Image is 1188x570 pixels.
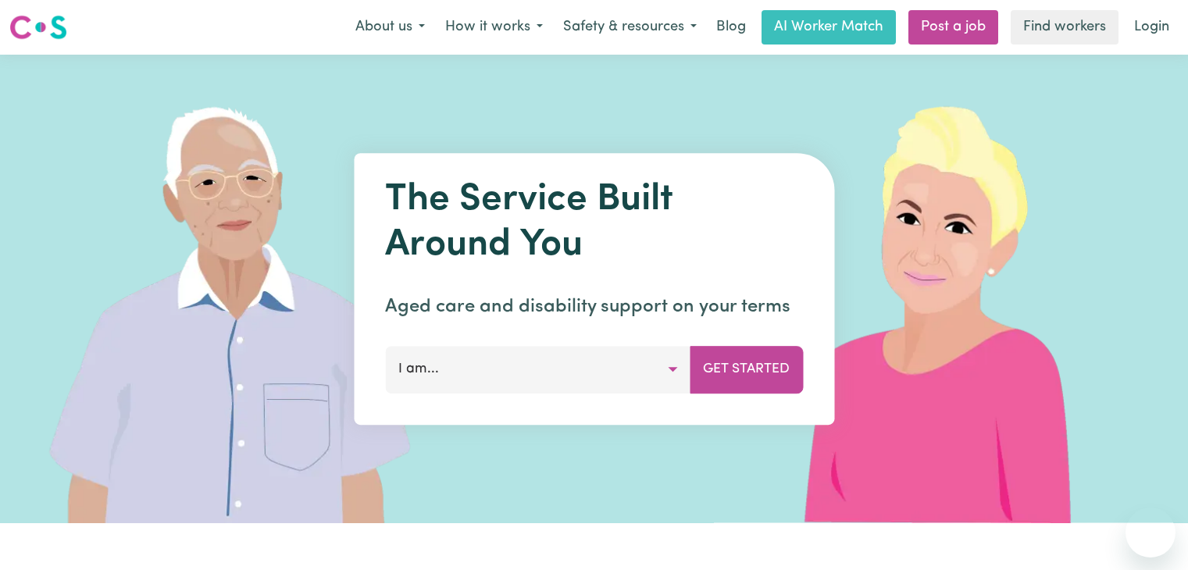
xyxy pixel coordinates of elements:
button: About us [345,11,435,44]
img: Careseekers logo [9,13,67,41]
h1: The Service Built Around You [385,178,803,268]
a: Blog [707,10,755,45]
a: AI Worker Match [762,10,896,45]
a: Login [1125,10,1179,45]
a: Post a job [908,10,998,45]
button: Safety & resources [553,11,707,44]
iframe: Button to launch messaging window [1126,508,1176,558]
button: Get Started [690,346,803,393]
button: I am... [385,346,690,393]
a: Find workers [1011,10,1118,45]
a: Careseekers logo [9,9,67,45]
button: How it works [435,11,553,44]
p: Aged care and disability support on your terms [385,293,803,321]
